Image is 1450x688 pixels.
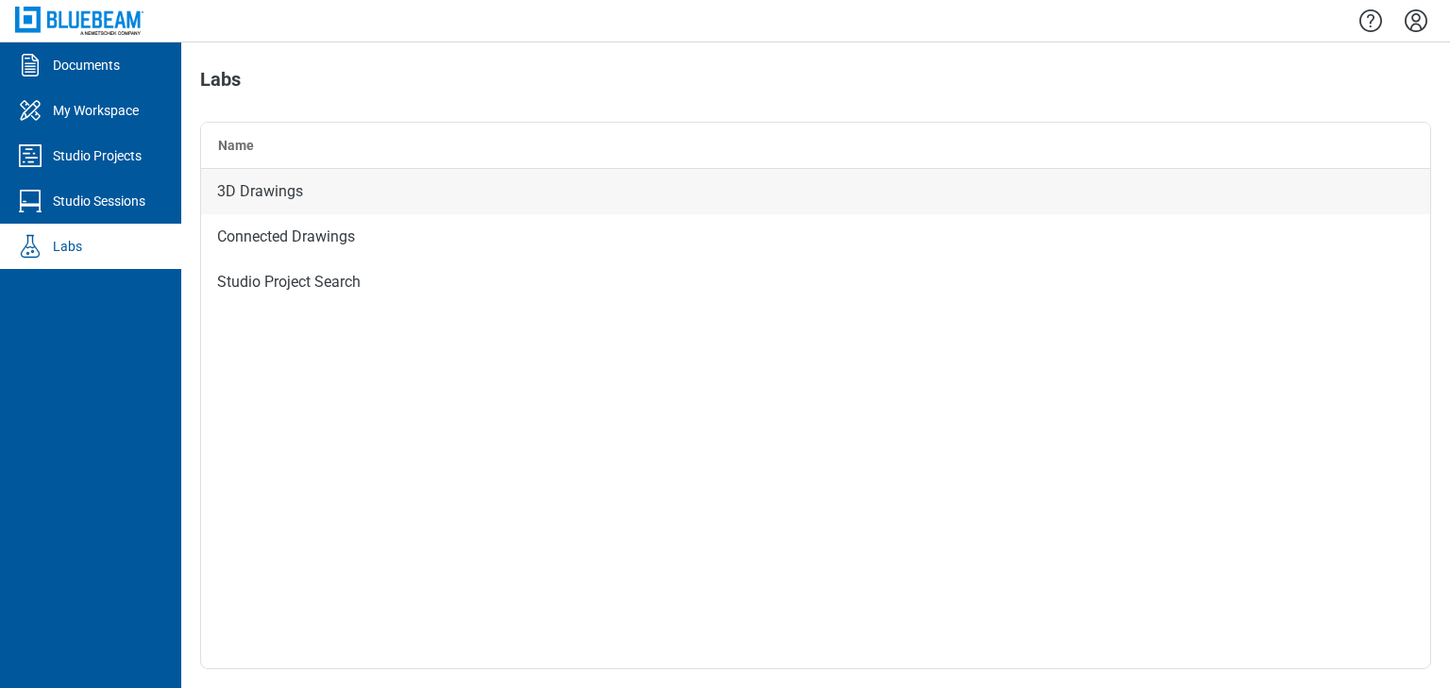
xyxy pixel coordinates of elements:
div: Connected Drawings [201,214,1430,260]
div: My Workspace [53,101,139,120]
button: Settings [1401,5,1431,37]
div: Studio Sessions [53,192,145,210]
div: Labs [53,237,82,256]
div: Studio Projects [53,146,142,165]
div: Studio Project Search [201,260,1430,305]
svg: Studio Projects [15,141,45,171]
div: 3D Drawings [201,169,1430,214]
svg: Labs [15,231,45,261]
svg: Documents [15,50,45,80]
svg: My Workspace [15,95,45,126]
span: Name [218,138,254,153]
h1: Labs [200,69,241,99]
div: Documents [53,56,120,75]
svg: Studio Sessions [15,186,45,216]
img: Bluebeam, Inc. [15,7,143,34]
